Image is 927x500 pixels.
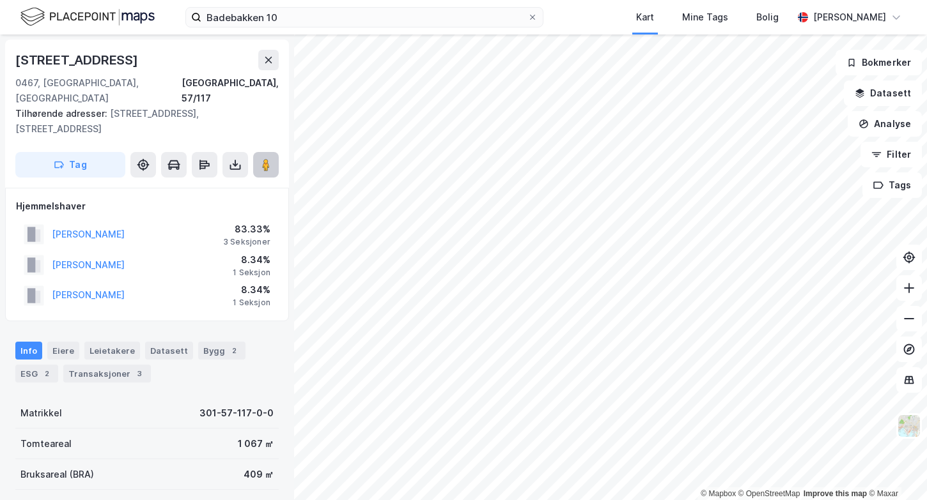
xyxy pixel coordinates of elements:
div: Bruksareal (BRA) [20,467,94,482]
div: Hjemmelshaver [16,199,278,214]
div: 8.34% [233,252,270,268]
div: 2 [40,367,53,380]
iframe: Chat Widget [863,439,927,500]
a: Improve this map [804,489,867,498]
div: 301-57-117-0-0 [199,405,274,421]
div: Tomteareal [20,436,72,451]
div: Eiere [47,342,79,360]
div: 3 Seksjoner [223,237,270,247]
a: OpenStreetMap [738,489,800,498]
div: 83.33% [223,222,270,237]
button: Bokmerker [836,50,922,75]
div: Mine Tags [682,10,728,25]
div: 2 [228,344,240,357]
button: Tags [862,172,922,198]
img: logo.f888ab2527a4732fd821a326f86c7f29.svg [20,6,155,28]
div: [STREET_ADDRESS] [15,50,141,70]
button: Analyse [848,111,922,137]
div: Bolig [756,10,779,25]
div: 8.34% [233,282,270,298]
div: 1 067 ㎡ [238,436,274,451]
button: Datasett [844,80,922,106]
div: Bygg [198,342,245,360]
div: Matrikkel [20,405,62,421]
div: Info [15,342,42,360]
div: 1 Seksjon [233,268,270,278]
div: 409 ㎡ [244,467,274,482]
a: Mapbox [701,489,736,498]
div: Datasett [145,342,193,360]
button: Filter [861,142,922,167]
div: [PERSON_NAME] [813,10,886,25]
div: 1 Seksjon [233,298,270,308]
span: Tilhørende adresser: [15,108,110,119]
div: Transaksjoner [63,365,151,383]
button: Tag [15,152,125,178]
div: ESG [15,365,58,383]
input: Søk på adresse, matrikkel, gårdeiere, leietakere eller personer [201,8,527,27]
div: 3 [133,367,146,380]
div: [STREET_ADDRESS], [STREET_ADDRESS] [15,106,269,137]
div: 0467, [GEOGRAPHIC_DATA], [GEOGRAPHIC_DATA] [15,75,182,106]
div: Leietakere [84,342,140,360]
div: [GEOGRAPHIC_DATA], 57/117 [182,75,279,106]
div: Kart [636,10,654,25]
img: Z [897,414,921,438]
